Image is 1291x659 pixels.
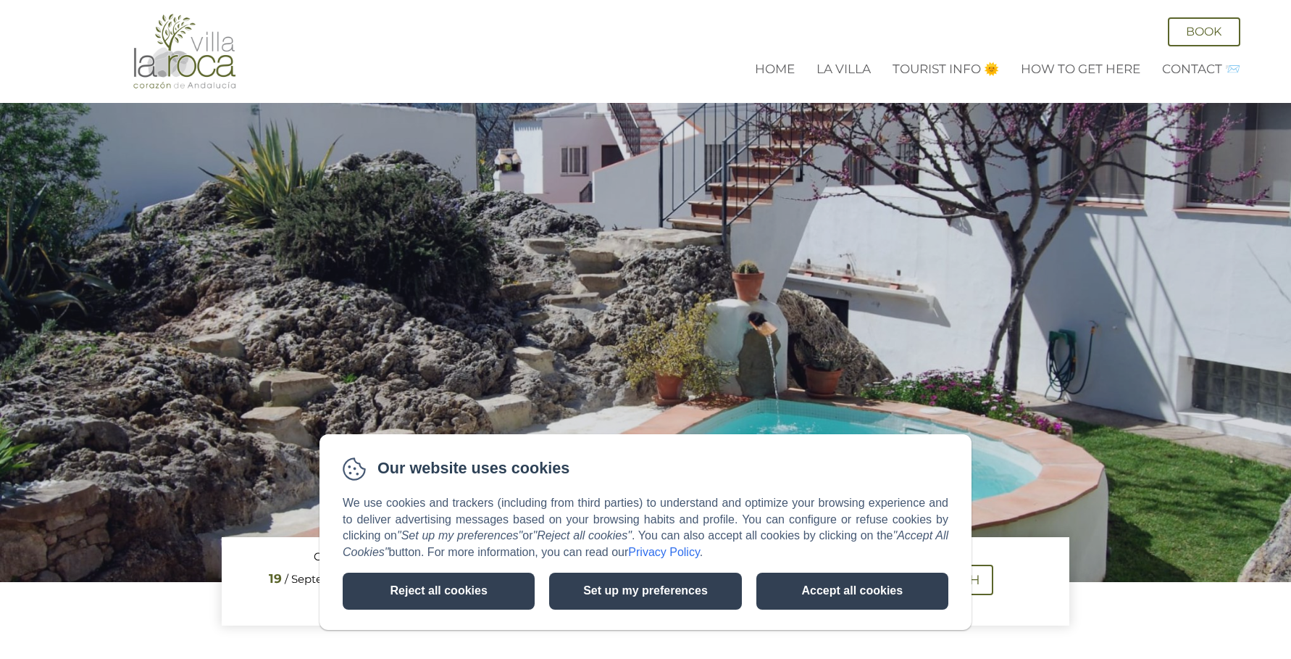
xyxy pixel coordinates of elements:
a: Home [755,62,795,76]
a: Contact 📨 [1162,62,1240,76]
button: Reject all cookies [343,573,535,610]
button: Set up my preferences [549,573,741,610]
span: Our website uses cookies [377,457,569,480]
a: Privacy Policy [628,546,699,558]
em: "Set up my preferences" [397,529,522,542]
img: Villa La Roca - A fusion of modern and classical Andalucian architecture [130,13,239,90]
button: Accept all cookies [756,573,948,610]
em: "Accept All Cookies" [343,529,948,558]
a: La Villa [816,62,871,76]
a: Tourist Info 🌞 [893,62,999,76]
a: How to get here [1021,62,1140,76]
em: "Reject all cookies" [532,529,631,542]
p: We use cookies and trackers (including from third parties) to understand and optimize your browsi... [343,495,948,561]
a: Book [1168,17,1240,46]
